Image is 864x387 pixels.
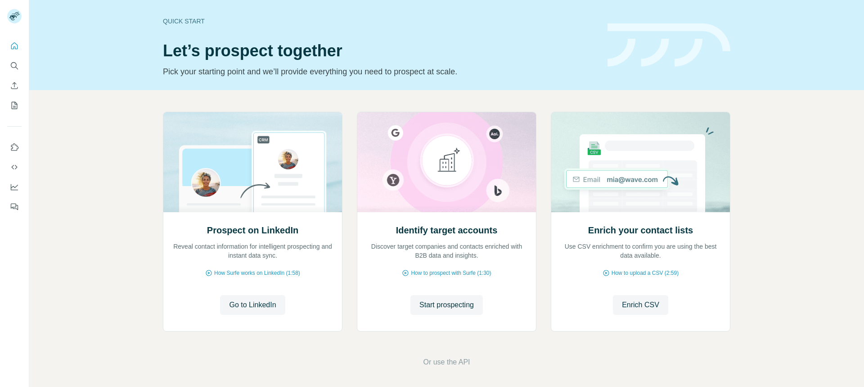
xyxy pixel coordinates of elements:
img: Enrich your contact lists [551,112,730,212]
div: Quick start [163,17,597,26]
button: Start prospecting [410,295,483,315]
h2: Enrich your contact lists [588,224,693,237]
button: Dashboard [7,179,22,195]
button: Quick start [7,38,22,54]
img: Prospect on LinkedIn [163,112,342,212]
span: Enrich CSV [622,300,659,310]
button: Or use the API [423,357,470,368]
p: Reveal contact information for intelligent prospecting and instant data sync. [172,242,333,260]
h1: Let’s prospect together [163,42,597,60]
button: My lists [7,97,22,114]
button: Use Surfe API [7,159,22,175]
h2: Identify target accounts [396,224,498,237]
button: Feedback [7,199,22,215]
p: Discover target companies and contacts enriched with B2B data and insights. [366,242,527,260]
span: How Surfe works on LinkedIn (1:58) [214,269,300,277]
span: Go to LinkedIn [229,300,276,310]
img: Identify target accounts [357,112,536,212]
span: How to prospect with Surfe (1:30) [411,269,491,277]
h2: Prospect on LinkedIn [207,224,298,237]
button: Enrich CSV [613,295,668,315]
p: Use CSV enrichment to confirm you are using the best data available. [560,242,721,260]
p: Pick your starting point and we’ll provide everything you need to prospect at scale. [163,65,597,78]
span: Start prospecting [419,300,474,310]
img: banner [607,23,730,67]
button: Go to LinkedIn [220,295,285,315]
button: Enrich CSV [7,77,22,94]
button: Use Surfe on LinkedIn [7,139,22,155]
button: Search [7,58,22,74]
span: How to upload a CSV (2:59) [612,269,679,277]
